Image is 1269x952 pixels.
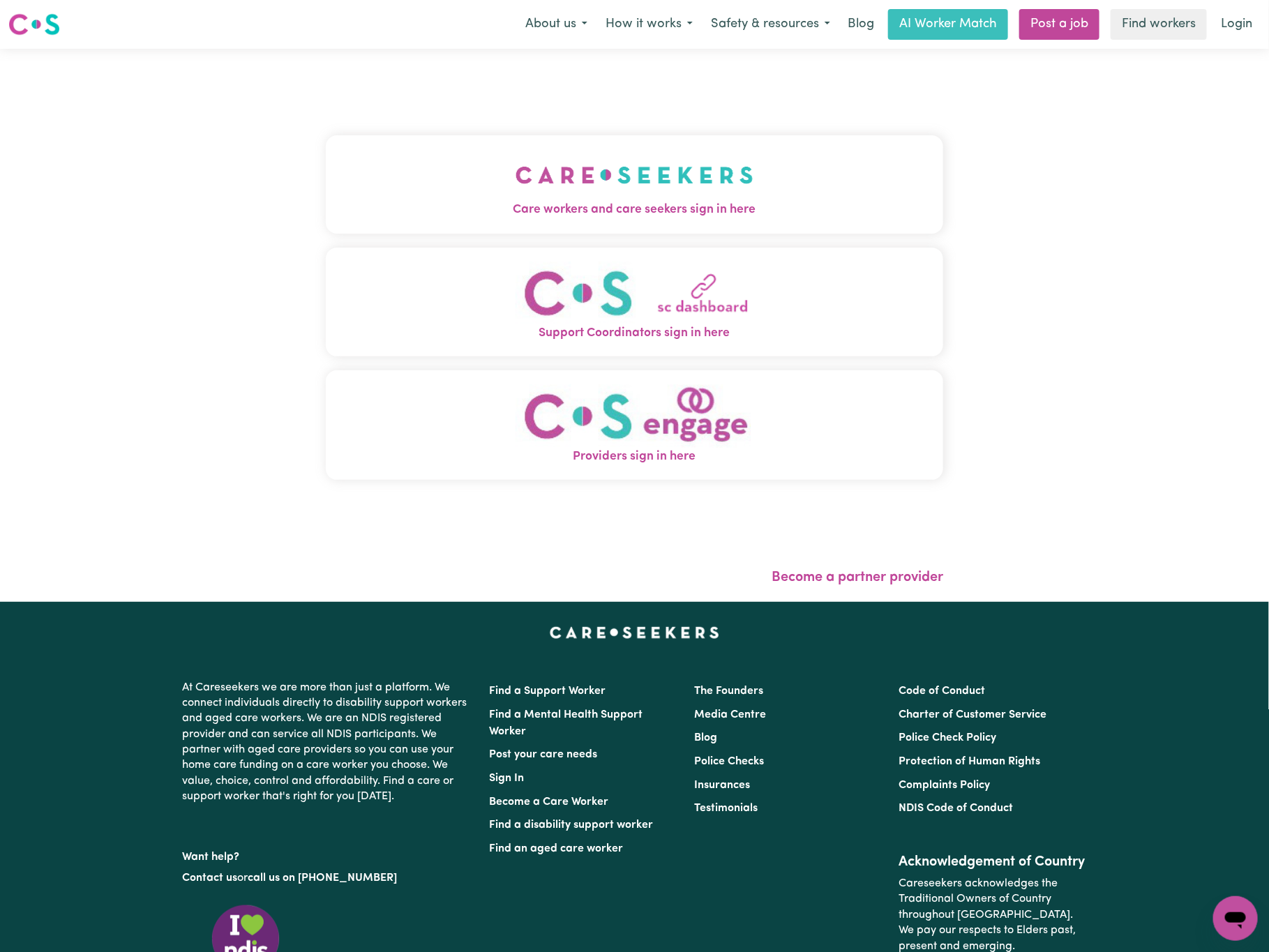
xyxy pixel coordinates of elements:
h2: Acknowledgement of Country [899,854,1086,870]
p: At Careseekers we are more than just a platform. We connect individuals directly to disability su... [183,674,473,810]
a: Become a Care Worker [490,796,609,808]
a: Login [1212,9,1261,40]
a: Complaints Policy [899,780,990,791]
span: Care workers and care seekers sign in here [326,201,944,219]
span: Support Coordinators sign in here [326,324,944,342]
a: Find a disability support worker [490,819,654,831]
span: Providers sign in here [326,448,944,466]
a: Post a job [1019,9,1099,40]
a: Careseekers logo [8,8,60,40]
img: Careseekers logo [8,12,60,37]
a: Find an aged care worker [490,843,624,854]
a: Post your care needs [490,749,598,760]
a: Insurances [694,780,750,791]
a: AI Worker Match [888,9,1008,40]
a: Careseekers home page [550,627,719,638]
a: The Founders [694,686,763,697]
a: Sign In [490,773,525,784]
button: Providers sign in here [326,370,944,480]
a: call us on [PHONE_NUMBER] [248,872,398,884]
a: Blog [839,9,883,40]
a: Protection of Human Rights [899,756,1040,767]
button: Care workers and care seekers sign in here [326,135,944,233]
button: Safety & resources [702,10,839,39]
a: Police Check Policy [899,732,996,743]
a: Testimonials [694,803,758,814]
a: Code of Conduct [899,686,985,697]
a: Contact us [183,872,238,884]
p: Want help? [183,844,473,865]
a: Become a partner provider [772,571,943,584]
a: Charter of Customer Service [899,709,1046,720]
button: How it works [596,10,702,39]
a: Find workers [1111,9,1207,40]
a: Blog [694,732,717,743]
a: Find a Support Worker [490,686,606,697]
a: Find a Mental Health Support Worker [490,709,643,737]
a: NDIS Code of Conduct [899,803,1013,814]
a: Police Checks [694,756,764,767]
button: About us [516,10,596,39]
button: Support Coordinators sign in here [326,248,944,357]
iframe: Button to launch messaging window [1213,896,1258,941]
p: or [183,865,473,891]
a: Media Centre [694,709,766,720]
